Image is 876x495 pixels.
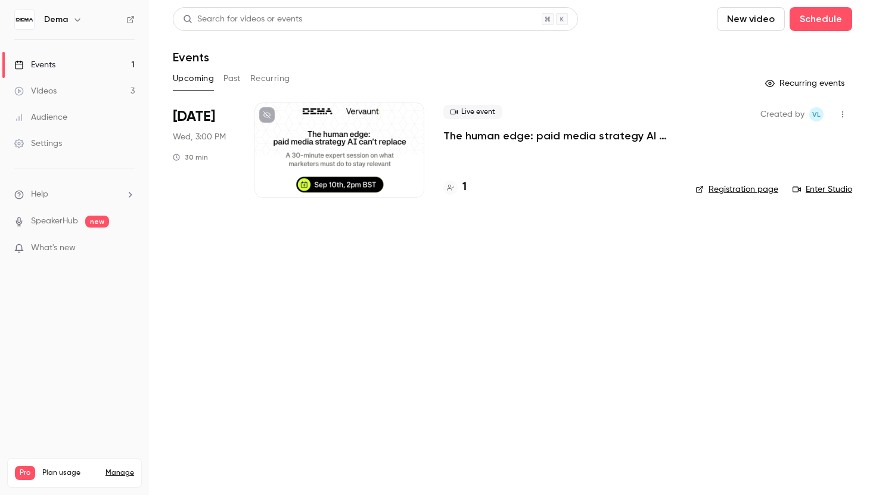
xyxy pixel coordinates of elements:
[443,179,467,195] a: 1
[173,69,214,88] button: Upcoming
[173,131,226,143] span: Wed, 3:00 PM
[42,468,98,478] span: Plan usage
[173,50,209,64] h1: Events
[105,468,134,478] a: Manage
[85,216,109,228] span: new
[443,105,502,119] span: Live event
[717,7,785,31] button: New video
[760,74,852,93] button: Recurring events
[183,13,302,26] div: Search for videos or events
[31,242,76,254] span: What's new
[31,215,78,228] a: SpeakerHub
[790,7,852,31] button: Schedule
[14,188,135,201] li: help-dropdown-opener
[14,111,67,123] div: Audience
[44,14,68,26] h6: Dema
[120,243,135,254] iframe: Noticeable Trigger
[443,129,676,143] a: The human edge: paid media strategy AI can’t replace
[223,69,241,88] button: Past
[462,179,467,195] h4: 1
[250,69,290,88] button: Recurring
[14,59,55,71] div: Events
[14,85,57,97] div: Videos
[809,107,824,122] span: Ville Leikas
[15,10,34,29] img: Dema
[14,138,62,150] div: Settings
[173,102,235,198] div: Sep 10 Wed, 2:00 PM (Europe/London)
[760,107,804,122] span: Created by
[31,188,48,201] span: Help
[793,183,852,195] a: Enter Studio
[695,183,778,195] a: Registration page
[812,107,821,122] span: VL
[173,152,208,162] div: 30 min
[173,107,215,126] span: [DATE]
[15,466,35,480] span: Pro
